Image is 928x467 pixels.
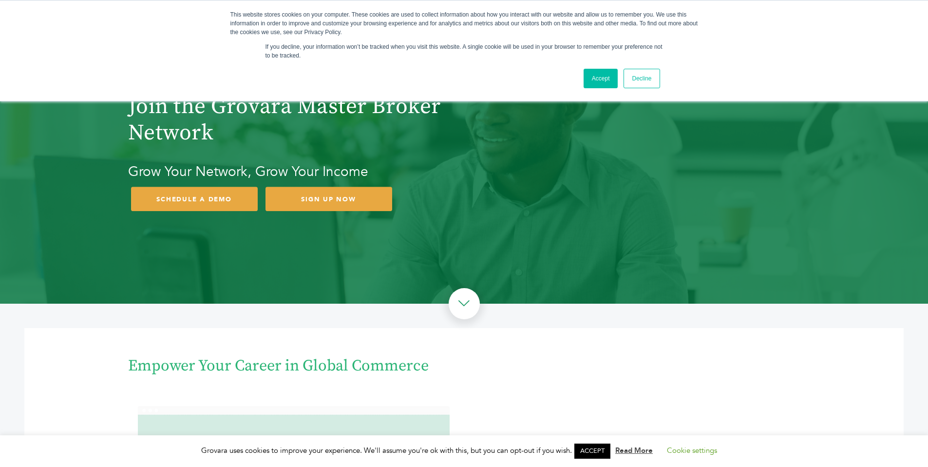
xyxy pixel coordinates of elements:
a: SCHEDULE A DEMO [131,187,258,212]
p: If you decline, your information won’t be tracked when you visit this website. A single cookie wi... [265,42,663,60]
h1: Join the Grovara Master Broker Network [128,94,459,146]
a: Cookie settings [667,446,717,455]
h2: Grow Your Network, Grow Your Income [128,161,459,183]
a: Read More [615,446,653,455]
a: Decline [624,69,660,88]
a: ACCEPT [574,444,610,459]
a: SIGN UP NOW [265,187,392,212]
a: Accept [584,69,618,88]
div: This website stores cookies on your computer. These cookies are used to collect information about... [230,10,698,37]
span: Grovara uses cookies to improve your experience. We'll assume you're ok with this, but you can op... [201,446,727,455]
h1: Empower Your Career in Global Commerce [128,356,800,377]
